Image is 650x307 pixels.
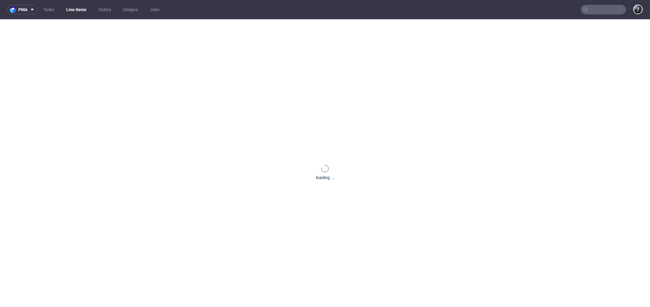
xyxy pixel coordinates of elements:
a: Line Items [63,5,90,14]
a: Designs [119,5,141,14]
a: Tasks [40,5,58,14]
div: loading ... [316,175,334,181]
button: pma [7,5,37,14]
a: Jobs [146,5,163,14]
span: pma [18,8,27,12]
a: Orders [95,5,115,14]
img: Philippe Dubuy [634,5,642,14]
img: logo [10,6,18,13]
